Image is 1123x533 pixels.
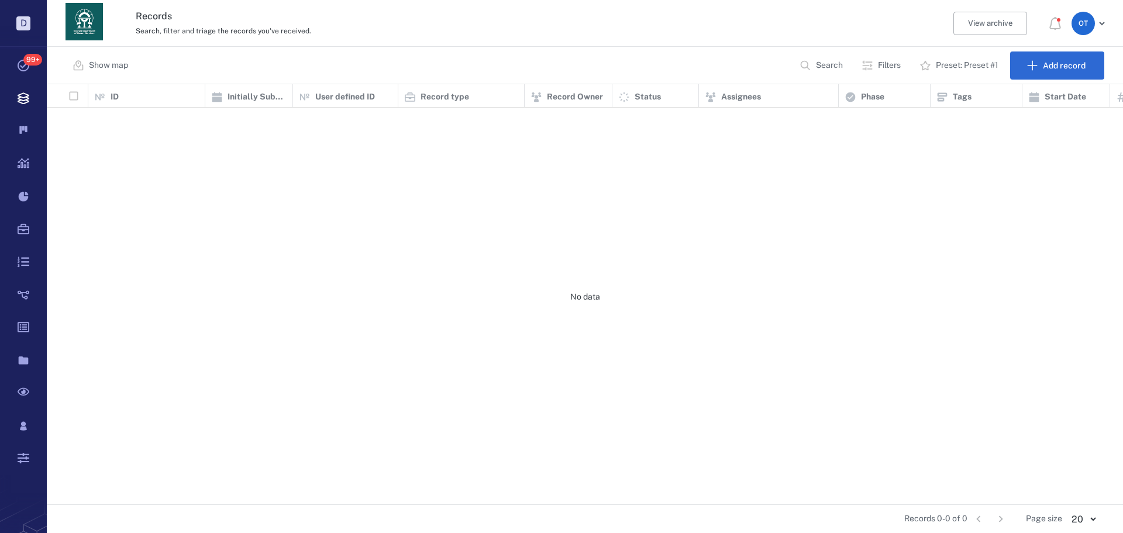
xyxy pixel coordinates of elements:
p: Status [635,91,661,103]
p: Record Owner [547,91,603,103]
p: Preset: Preset #1 [936,60,998,71]
p: Search [816,60,843,71]
button: Filters [855,51,910,80]
p: D [16,16,30,30]
button: Preset: Preset #1 [912,51,1008,80]
p: Assignees [721,91,761,103]
button: OT [1072,12,1109,35]
span: 99+ [23,54,42,66]
p: User defined ID [315,91,375,103]
a: Go home [66,3,103,44]
button: View archive [953,12,1027,35]
p: Phase [861,91,884,103]
h3: Records [136,9,773,23]
p: Show map [89,60,128,71]
p: Record type [421,91,469,103]
button: Search [793,51,852,80]
button: Show map [66,51,137,80]
button: Add record [1010,51,1104,80]
span: Search, filter and triage the records you've received. [136,27,311,35]
p: Tags [953,91,972,103]
p: Start Date [1045,91,1086,103]
span: Page size [1026,513,1062,525]
div: 20 [1062,513,1104,526]
nav: pagination navigation [967,510,1012,528]
img: Georgia Department of Human Services logo [66,3,103,40]
span: Records 0-0 of 0 [904,513,967,525]
p: Filters [878,60,901,71]
p: Initially Submitted Date [228,91,287,103]
div: O T [1072,12,1095,35]
p: ID [111,91,119,103]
